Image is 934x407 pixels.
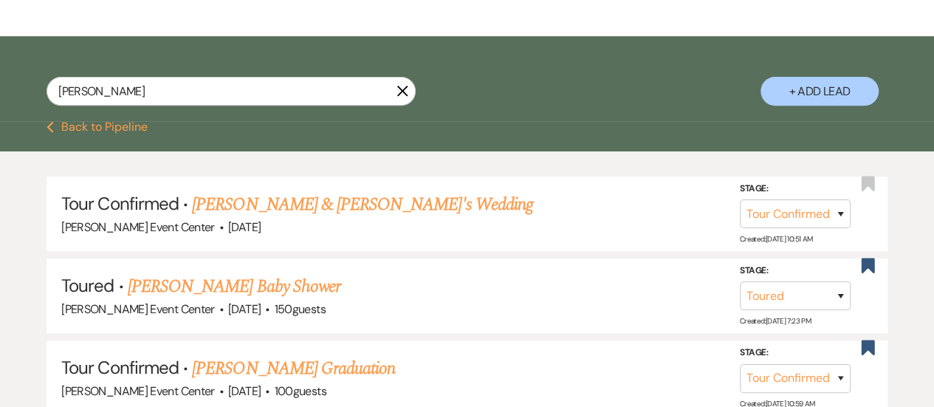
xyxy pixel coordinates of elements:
span: Created: [DATE] 7:23 PM [740,316,811,326]
span: [PERSON_NAME] Event Center [61,301,214,317]
input: Search by name, event date, email address or phone number [47,77,416,106]
label: Stage: [740,181,851,197]
span: 100 guests [275,383,326,399]
span: Tour Confirmed [61,192,179,215]
span: Tour Confirmed [61,356,179,379]
span: Toured [61,274,114,297]
span: [PERSON_NAME] Event Center [61,219,214,235]
span: 150 guests [275,301,326,317]
span: [DATE] [228,219,261,235]
span: [PERSON_NAME] Event Center [61,383,214,399]
button: + Add Lead [760,77,879,106]
span: [DATE] [228,383,261,399]
label: Stage: [740,345,851,361]
button: Back to Pipeline [47,121,148,133]
a: [PERSON_NAME] Baby Shower [128,273,340,300]
span: Created: [DATE] 10:51 AM [740,234,812,244]
a: [PERSON_NAME] & [PERSON_NAME]'s Wedding [192,191,533,218]
a: [PERSON_NAME] Graduation [192,355,395,382]
span: [DATE] [228,301,261,317]
label: Stage: [740,263,851,279]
